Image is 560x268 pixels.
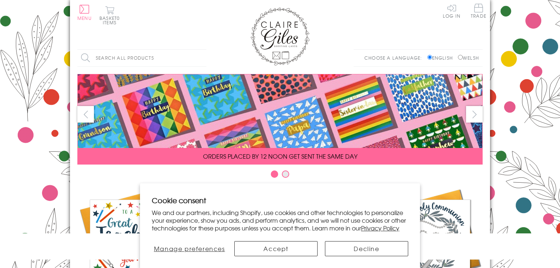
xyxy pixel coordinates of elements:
[77,5,92,20] button: Menu
[427,55,432,60] input: English
[361,223,399,232] a: Privacy Policy
[251,7,309,66] img: Claire Giles Greetings Cards
[325,241,408,256] button: Decline
[234,241,318,256] button: Accept
[427,54,456,61] label: English
[282,170,289,178] button: Carousel Page 2
[466,106,483,123] button: next
[77,170,483,181] div: Carousel Pagination
[203,152,357,161] span: ORDERS PLACED BY 12 NOON GET SENT THE SAME DAY
[99,6,120,25] button: Basket0 items
[199,50,206,66] input: Search
[103,15,120,26] span: 0 items
[77,106,94,123] button: prev
[458,54,479,61] label: Welsh
[471,4,486,18] span: Trade
[458,55,463,60] input: Welsh
[443,4,461,18] a: Log In
[152,241,227,256] button: Manage preferences
[77,50,206,66] input: Search all products
[154,244,225,253] span: Manage preferences
[364,54,426,61] p: Choose a language:
[471,4,486,20] a: Trade
[77,15,92,21] span: Menu
[271,170,278,178] button: Carousel Page 1 (Current Slide)
[152,209,408,232] p: We and our partners, including Shopify, use cookies and other technologies to personalize your ex...
[152,195,408,205] h2: Cookie consent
